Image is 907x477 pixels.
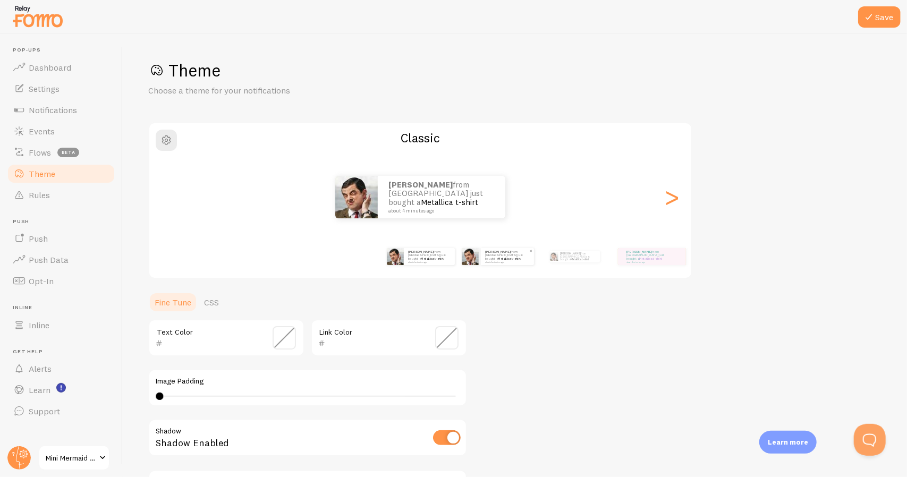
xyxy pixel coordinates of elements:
[626,261,668,263] small: about 4 minutes ago
[626,250,669,263] p: from [GEOGRAPHIC_DATA] just bought a
[46,452,96,464] span: Mini Mermaid Tails Ltd
[639,257,662,261] a: Metallica t-shirt
[148,292,198,313] a: Fine Tune
[549,252,558,261] img: Fomo
[29,233,48,244] span: Push
[408,250,434,254] strong: [PERSON_NAME]
[6,142,116,163] a: Flows beta
[421,257,444,261] a: Metallica t-shirt
[335,176,378,218] img: Fomo
[29,105,77,115] span: Notifications
[759,431,817,454] div: Learn more
[388,180,453,190] strong: [PERSON_NAME]
[57,148,79,157] span: beta
[387,248,404,265] img: Fomo
[13,304,116,311] span: Inline
[408,261,450,263] small: about 4 minutes ago
[38,445,110,471] a: Mini Mermaid Tails Ltd
[485,250,530,263] p: from [GEOGRAPHIC_DATA] just bought a
[388,208,491,214] small: about 4 minutes ago
[6,184,116,206] a: Rules
[6,78,116,99] a: Settings
[29,190,50,200] span: Rules
[854,424,886,456] iframe: Help Scout Beacon - Open
[29,385,50,395] span: Learn
[148,84,403,97] p: Choose a theme for your notifications
[29,406,60,416] span: Support
[6,99,116,121] a: Notifications
[6,314,116,336] a: Inline
[626,250,652,254] strong: [PERSON_NAME]
[29,168,55,179] span: Theme
[156,377,460,386] label: Image Padding
[6,401,116,422] a: Support
[29,320,49,330] span: Inline
[6,121,116,142] a: Events
[462,248,479,265] img: Fomo
[29,83,60,94] span: Settings
[666,159,679,235] div: Next slide
[198,292,225,313] a: CSS
[13,348,116,355] span: Get Help
[6,379,116,401] a: Learn
[498,257,521,261] a: Metallica t-shirt
[6,249,116,270] a: Push Data
[6,270,116,292] a: Opt-In
[388,181,495,214] p: from [GEOGRAPHIC_DATA] just bought a
[56,383,66,393] svg: <p>Watch New Feature Tutorials!</p>
[11,3,64,30] img: fomo-relay-logo-orange.svg
[408,250,451,263] p: from [GEOGRAPHIC_DATA] just bought a
[29,126,55,137] span: Events
[485,261,529,263] small: about 4 minutes ago
[6,228,116,249] a: Push
[29,363,52,374] span: Alerts
[485,250,511,254] strong: [PERSON_NAME]
[768,437,808,447] p: Learn more
[6,358,116,379] a: Alerts
[29,147,51,158] span: Flows
[148,59,881,81] h1: Theme
[29,62,71,73] span: Dashboard
[6,163,116,184] a: Theme
[148,419,467,458] div: Shadow Enabled
[29,276,54,286] span: Opt-In
[29,254,69,265] span: Push Data
[6,57,116,78] a: Dashboard
[13,218,116,225] span: Push
[571,258,589,261] a: Metallica t-shirt
[149,130,691,146] h2: Classic
[560,252,581,255] strong: [PERSON_NAME]
[421,197,478,207] a: Metallica t-shirt
[13,47,116,54] span: Pop-ups
[560,251,596,262] p: from [GEOGRAPHIC_DATA] just bought a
